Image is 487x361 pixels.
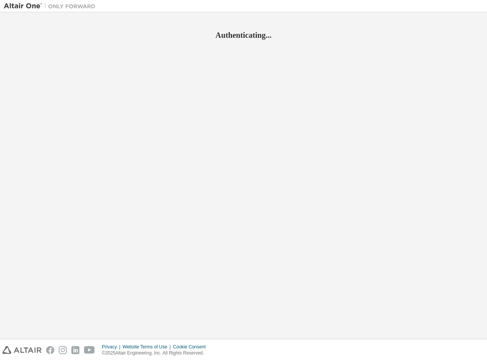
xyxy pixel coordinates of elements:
img: instagram.svg [59,346,67,354]
h2: Authenticating... [4,30,483,40]
img: youtube.svg [84,346,95,354]
div: Website Terms of Use [123,344,173,350]
img: facebook.svg [46,346,54,354]
img: altair_logo.svg [2,346,42,354]
img: linkedin.svg [71,346,79,354]
img: Altair One [4,2,99,10]
p: © 2025 Altair Engineering, Inc. All Rights Reserved. [102,350,210,356]
div: Privacy [102,344,123,350]
div: Cookie Consent [173,344,210,350]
